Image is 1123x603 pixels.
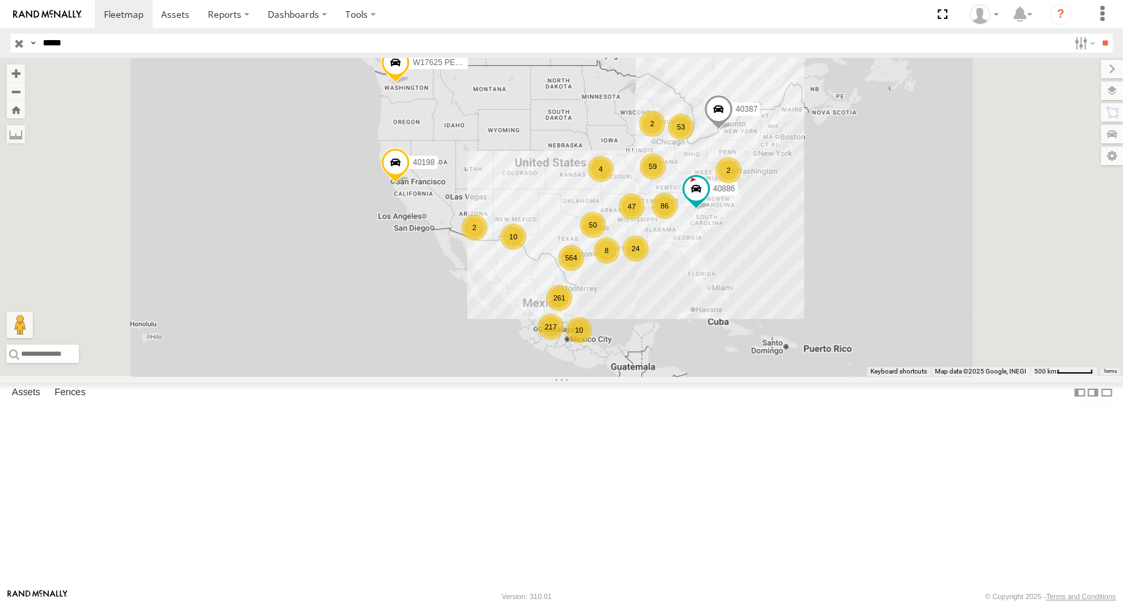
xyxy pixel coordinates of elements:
div: 2 [461,214,487,241]
div: Version: 310.01 [501,592,551,600]
div: 8 [593,237,620,264]
a: Terms (opens in new tab) [1103,369,1117,374]
label: Hide Summary Table [1100,383,1113,402]
div: 564 [558,245,584,271]
span: W17625 PERDIDO 102025 [412,58,509,67]
span: 40387 [736,105,757,114]
a: Terms and Conditions [1046,592,1116,600]
div: 261 [546,285,572,311]
div: © Copyright 2025 - [985,592,1116,600]
label: Map Settings [1101,147,1123,165]
div: 2 [639,110,665,137]
span: 40198 [412,158,434,167]
label: Search Query [28,34,38,53]
label: Search Filter Options [1069,34,1097,53]
label: Assets [5,383,47,402]
div: 50 [580,212,606,238]
label: Dock Summary Table to the Right [1086,383,1099,402]
div: Juan Oropeza [965,5,1003,24]
img: rand-logo.svg [13,10,82,19]
button: Keyboard shortcuts [870,367,927,376]
span: Map data ©2025 Google, INEGI [935,368,1026,375]
button: Drag Pegman onto the map to open Street View [7,312,33,338]
i: ? [1050,4,1071,25]
label: Dock Summary Table to the Left [1073,383,1086,402]
span: 500 km [1034,368,1057,375]
button: Zoom in [7,64,25,82]
button: Map Scale: 500 km per 51 pixels [1030,367,1097,376]
div: 10 [500,224,526,250]
button: Zoom Home [7,101,25,118]
div: 59 [639,153,666,180]
div: 217 [537,314,564,340]
div: 24 [622,235,649,262]
label: Measure [7,125,25,143]
div: 10 [566,317,592,343]
div: 86 [651,193,678,219]
div: 2 [715,157,741,183]
a: Visit our Website [7,590,68,603]
div: 53 [668,114,694,140]
span: 40886 [712,185,734,194]
label: Fences [48,383,92,402]
button: Zoom out [7,82,25,101]
div: 4 [587,156,614,182]
div: 47 [618,193,645,220]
